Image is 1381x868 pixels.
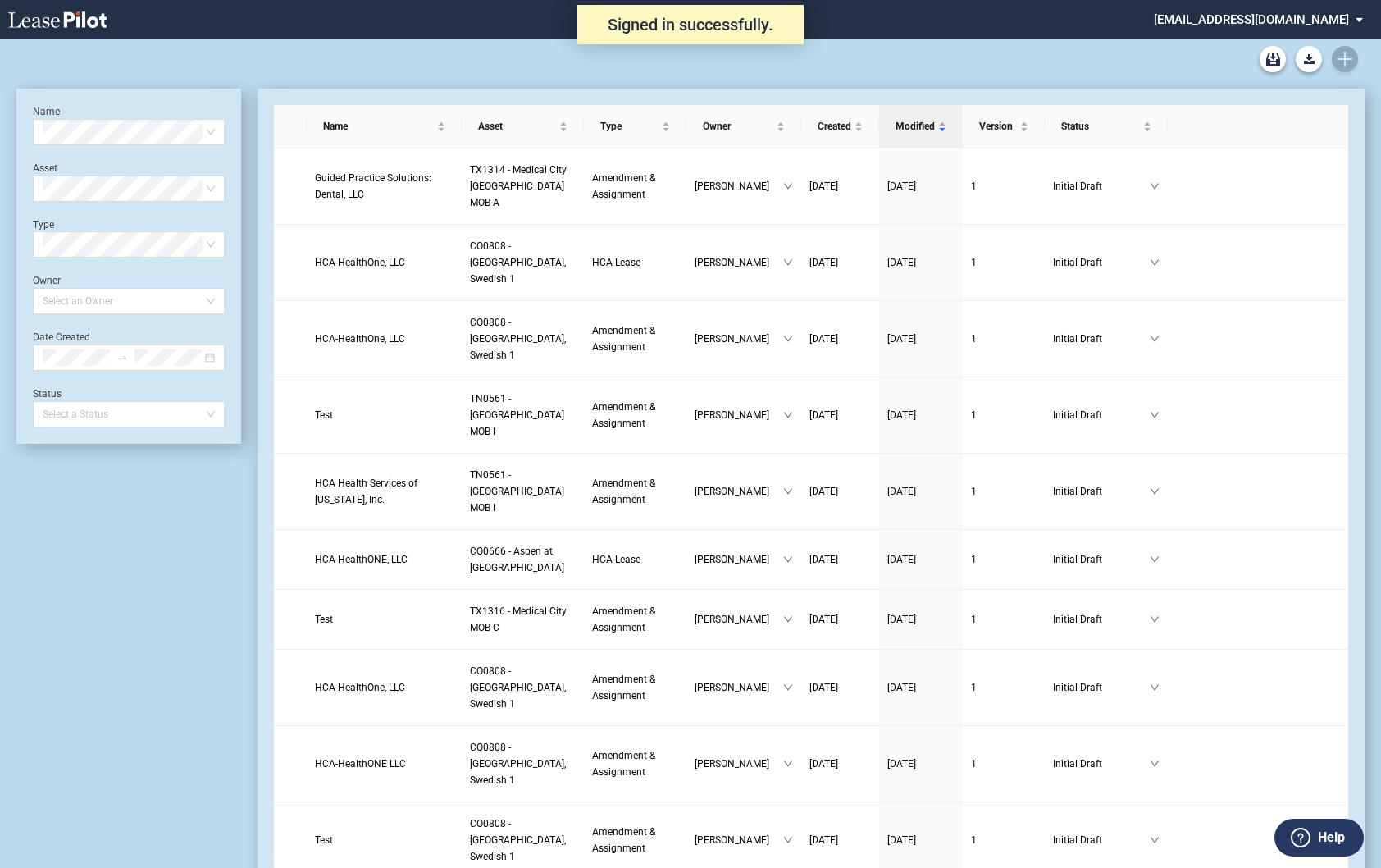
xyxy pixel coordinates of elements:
[801,105,879,148] th: Created
[879,105,963,148] th: Modified
[887,257,916,268] span: [DATE]
[887,178,955,194] a: [DATE]
[470,818,566,862] span: CO0808 - Denver, Swedish 1
[307,105,462,148] th: Name
[33,162,57,174] label: Asset
[1053,407,1150,423] span: Initial Draft
[887,756,955,772] a: [DATE]
[783,683,793,692] span: down
[470,663,576,712] a: CO0808 - [GEOGRAPHIC_DATA], Swedish 1
[971,178,1037,194] a: 1
[1318,827,1345,848] label: Help
[887,834,916,846] span: [DATE]
[592,605,655,633] span: Amendment & Assignment
[33,331,90,343] label: Date Created
[116,352,128,363] span: to
[809,611,871,628] a: [DATE]
[1150,683,1160,692] span: down
[686,105,801,148] th: Owner
[783,410,793,420] span: down
[470,543,576,576] a: CO0666 - Aspen at [GEOGRAPHIC_DATA]
[33,388,62,400] label: Status
[592,747,678,780] a: Amendment & Assignment
[1053,756,1150,772] span: Initial Draft
[315,758,406,770] span: HCA-HealthONE LLC
[809,834,838,846] span: [DATE]
[470,391,576,440] a: TN0561 - [GEOGRAPHIC_DATA] MOB I
[116,352,128,363] span: swap-right
[695,178,783,194] span: [PERSON_NAME]
[315,554,408,565] span: HCA-HealthONE, LLC
[809,679,871,696] a: [DATE]
[695,407,783,423] span: [PERSON_NAME]
[971,756,1037,772] a: 1
[971,834,977,846] span: 1
[470,815,576,865] a: CO0808 - [GEOGRAPHIC_DATA], Swedish 1
[809,331,871,347] a: [DATE]
[315,679,453,696] a: HCA-HealthOne, LLC
[470,238,576,287] a: CO0808 - [GEOGRAPHIC_DATA], Swedish 1
[971,180,977,192] span: 1
[592,399,678,432] a: Amendment & Assignment
[971,486,977,497] span: 1
[1150,555,1160,564] span: down
[470,605,567,633] span: TX1316 - Medical City MOB C
[592,824,678,857] a: Amendment & Assignment
[695,551,783,568] span: [PERSON_NAME]
[971,614,977,625] span: 1
[315,254,453,271] a: HCA-HealthOne, LLC
[695,756,783,772] span: [PERSON_NAME]
[478,118,556,135] span: Asset
[470,546,564,573] span: CO0666 - Aspen at Sky Ridge
[971,257,977,268] span: 1
[971,331,1037,347] a: 1
[33,219,54,231] label: Type
[315,611,453,628] a: Test
[315,257,405,268] span: HCA-HealthOne, LLC
[703,118,773,135] span: Owner
[887,679,955,696] a: [DATE]
[315,477,417,505] span: HCA Health Services of Tennessee, Inc.
[971,333,977,345] span: 1
[695,679,783,696] span: [PERSON_NAME]
[1274,819,1364,857] button: Help
[809,409,838,421] span: [DATE]
[592,322,678,355] a: Amendment & Assignment
[887,407,955,423] a: [DATE]
[1150,614,1160,624] span: down
[887,554,916,565] span: [DATE]
[1061,118,1140,135] span: Status
[315,834,333,846] span: Test
[315,756,453,772] a: HCA-HealthONE LLC
[315,551,453,568] a: HCA-HealthONE, LLC
[1150,258,1160,267] span: down
[1150,410,1160,420] span: down
[470,665,566,710] span: CO0808 - Denver, Swedish 1
[1053,178,1150,194] span: Initial Draft
[600,118,659,135] span: Type
[315,614,333,625] span: Test
[783,835,793,845] span: down
[592,475,678,508] a: Amendment & Assignment
[783,181,793,191] span: down
[323,118,434,135] span: Name
[809,333,838,345] span: [DATE]
[971,758,977,770] span: 1
[887,551,955,568] a: [DATE]
[470,393,564,437] span: TN0561 - Summit Medical Center MOB I
[783,258,793,267] span: down
[695,611,783,628] span: [PERSON_NAME]
[809,486,838,497] span: [DATE]
[887,254,955,271] a: [DATE]
[783,759,793,769] span: down
[971,832,1037,848] a: 1
[1053,483,1150,500] span: Initial Draft
[971,611,1037,628] a: 1
[809,483,871,500] a: [DATE]
[887,333,916,345] span: [DATE]
[592,477,655,505] span: Amendment & Assignment
[887,682,916,693] span: [DATE]
[971,679,1037,696] a: 1
[470,469,564,514] span: TN0561 - Summit Medical Center MOB I
[1150,835,1160,845] span: down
